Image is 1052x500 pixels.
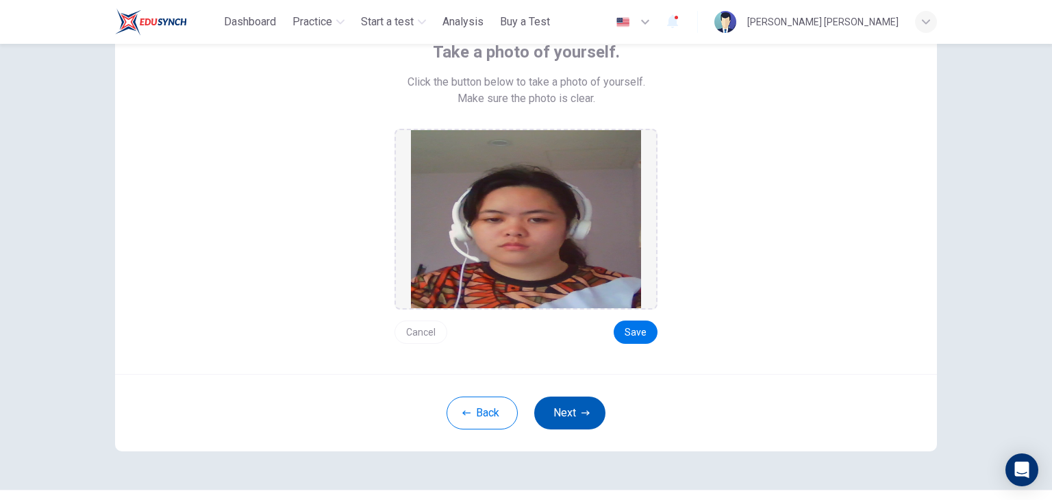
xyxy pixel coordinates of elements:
div: Open Intercom Messenger [1005,453,1038,486]
span: Practice [292,14,332,30]
button: Dashboard [218,10,281,34]
a: ELTC logo [115,8,218,36]
span: Take a photo of yourself. [433,41,620,63]
button: Analysis [437,10,489,34]
span: Buy a Test [500,14,550,30]
button: Save [614,321,657,344]
button: Next [534,397,605,429]
span: Make sure the photo is clear. [458,90,595,107]
img: preview screemshot [411,130,641,308]
img: Profile picture [714,11,736,33]
span: Start a test [361,14,414,30]
button: Buy a Test [494,10,555,34]
img: ELTC logo [115,8,187,36]
span: Dashboard [224,14,276,30]
button: Practice [287,10,350,34]
button: Cancel [394,321,447,344]
button: Start a test [355,10,431,34]
span: Click the button below to take a photo of yourself. [408,74,645,90]
img: en [614,17,631,27]
div: [PERSON_NAME] [PERSON_NAME] [747,14,899,30]
button: Back [447,397,518,429]
span: Analysis [442,14,484,30]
